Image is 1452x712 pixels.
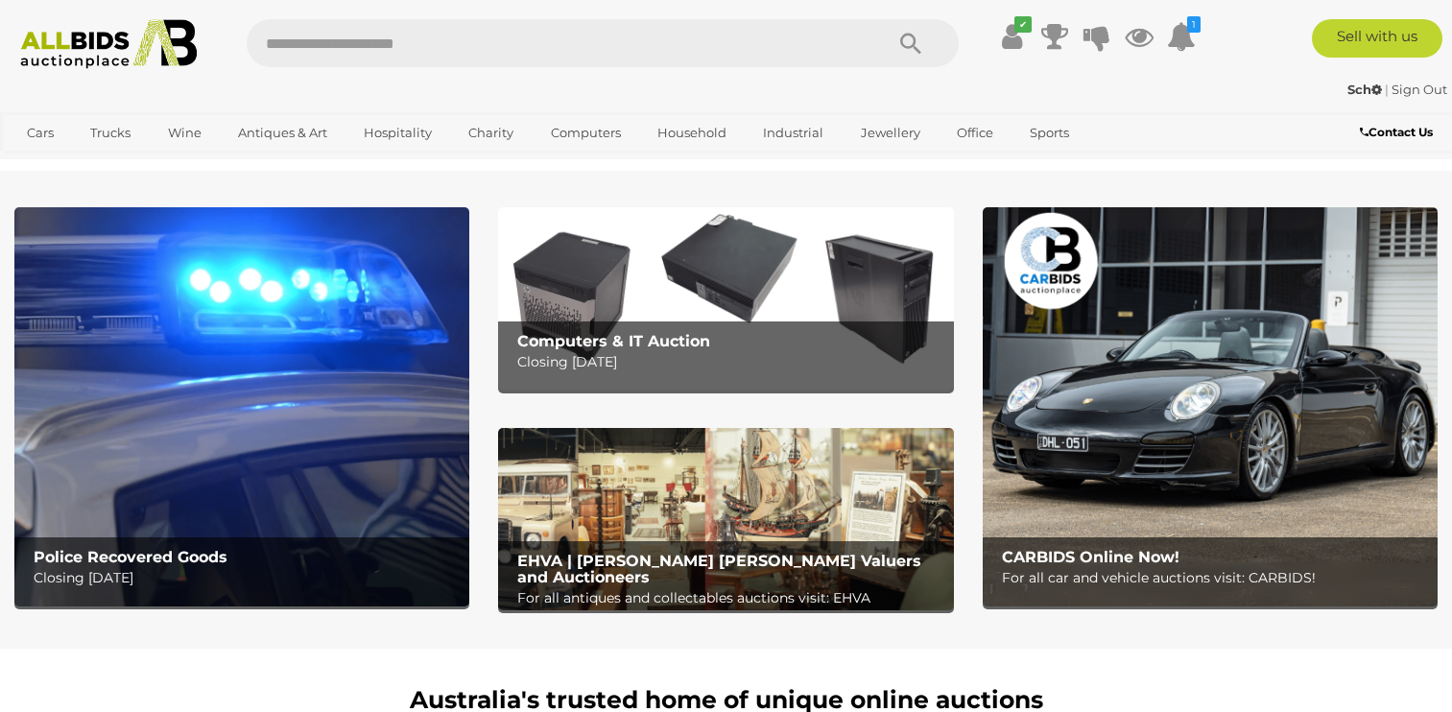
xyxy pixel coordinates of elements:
a: Trucks [78,117,143,149]
a: Charity [456,117,526,149]
a: Industrial [750,117,836,149]
b: Contact Us [1360,125,1433,139]
b: CARBIDS Online Now! [1002,548,1179,566]
strong: Sch [1347,82,1382,97]
p: Closing [DATE] [34,566,460,590]
a: Police Recovered Goods Police Recovered Goods Closing [DATE] [14,207,469,606]
a: Wine [155,117,214,149]
a: Household [645,117,739,149]
a: Contact Us [1360,122,1438,143]
a: Jewellery [848,117,933,149]
a: Computers & IT Auction Computers & IT Auction Closing [DATE] [498,207,953,390]
span: | [1385,82,1389,97]
a: Sch [1347,82,1385,97]
img: CARBIDS Online Now! [983,207,1438,606]
b: Police Recovered Goods [34,548,227,566]
b: EHVA | [PERSON_NAME] [PERSON_NAME] Valuers and Auctioneers [517,552,921,587]
p: Closing [DATE] [517,350,943,374]
a: Hospitality [351,117,444,149]
a: CARBIDS Online Now! CARBIDS Online Now! For all car and vehicle auctions visit: CARBIDS! [983,207,1438,606]
button: Search [863,19,959,67]
a: Antiques & Art [226,117,340,149]
a: Office [944,117,1006,149]
a: Cars [14,117,66,149]
a: Sell with us [1312,19,1442,58]
img: Allbids.com.au [11,19,206,69]
a: ✔ [998,19,1027,54]
a: Sign Out [1392,82,1447,97]
a: 1 [1167,19,1196,54]
a: Sports [1017,117,1082,149]
img: Computers & IT Auction [498,207,953,390]
a: EHVA | Evans Hastings Valuers and Auctioneers EHVA | [PERSON_NAME] [PERSON_NAME] Valuers and Auct... [498,428,953,610]
img: Police Recovered Goods [14,207,469,606]
img: EHVA | Evans Hastings Valuers and Auctioneers [498,428,953,610]
i: 1 [1187,16,1201,33]
b: Computers & IT Auction [517,332,710,350]
a: [GEOGRAPHIC_DATA] [14,149,176,180]
p: For all antiques and collectables auctions visit: EHVA [517,586,943,610]
i: ✔ [1014,16,1032,33]
a: Computers [538,117,633,149]
p: For all car and vehicle auctions visit: CARBIDS! [1002,566,1428,590]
